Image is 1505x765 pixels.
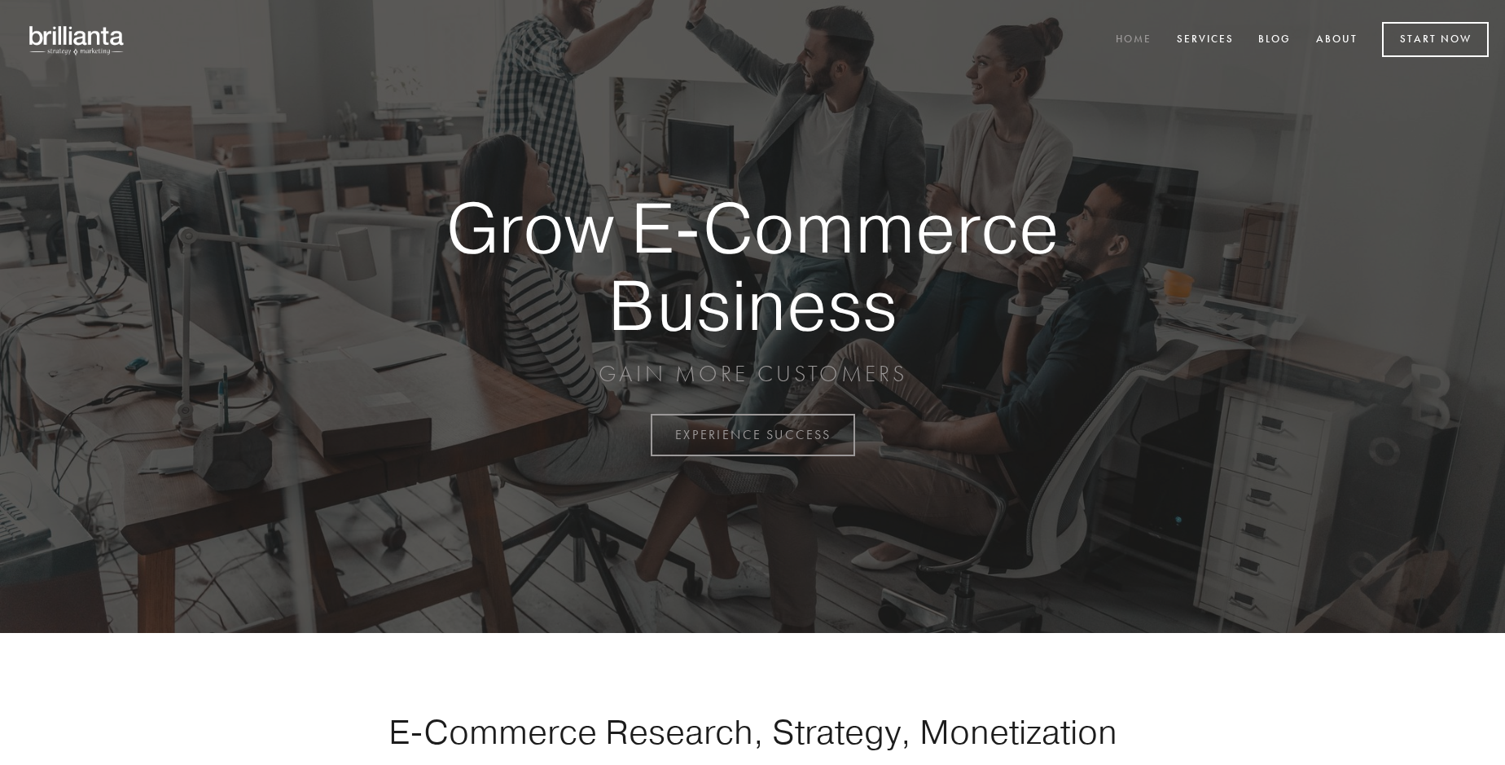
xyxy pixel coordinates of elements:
h1: E-Commerce Research, Strategy, Monetization [337,711,1168,752]
a: EXPERIENCE SUCCESS [651,414,855,456]
img: brillianta - research, strategy, marketing [16,16,138,64]
a: About [1305,27,1368,54]
p: GAIN MORE CUSTOMERS [389,359,1116,389]
a: Blog [1248,27,1301,54]
a: Home [1105,27,1162,54]
a: Services [1166,27,1244,54]
strong: Grow E-Commerce Business [389,189,1116,343]
a: Start Now [1382,22,1489,57]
